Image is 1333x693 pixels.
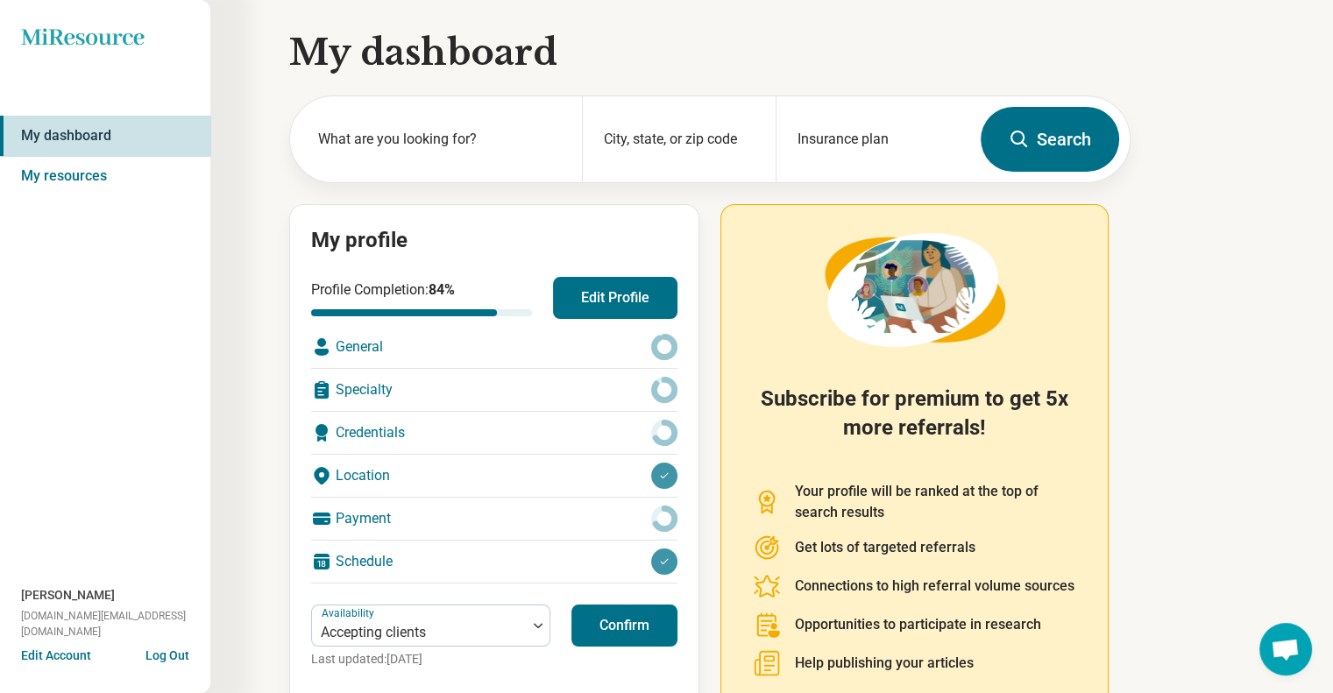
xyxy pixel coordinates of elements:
button: Log Out [145,647,189,661]
div: Credentials [311,412,677,454]
p: Opportunities to participate in research [795,614,1041,635]
span: 84 % [429,281,455,298]
div: Open chat [1259,623,1312,675]
label: What are you looking for? [318,129,561,150]
p: Help publishing your articles [795,653,974,674]
button: Edit Profile [553,277,677,319]
h2: Subscribe for premium to get 5x more referrals! [753,385,1076,460]
span: [PERSON_NAME] [21,586,115,605]
button: Edit Account [21,647,91,665]
span: [DOMAIN_NAME][EMAIL_ADDRESS][DOMAIN_NAME] [21,608,210,640]
p: Last updated: [DATE] [311,650,550,668]
p: Get lots of targeted referrals [795,537,975,558]
div: Profile Completion: [311,279,532,316]
button: Confirm [571,605,677,647]
div: Payment [311,498,677,540]
h2: My profile [311,226,677,256]
p: Connections to high referral volume sources [795,576,1074,597]
button: Search [981,107,1119,172]
p: Your profile will be ranked at the top of search results [795,481,1076,523]
div: General [311,326,677,368]
div: Location [311,455,677,497]
h1: My dashboard [289,28,1131,77]
div: Schedule [311,541,677,583]
label: Availability [322,607,378,619]
div: Specialty [311,369,677,411]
